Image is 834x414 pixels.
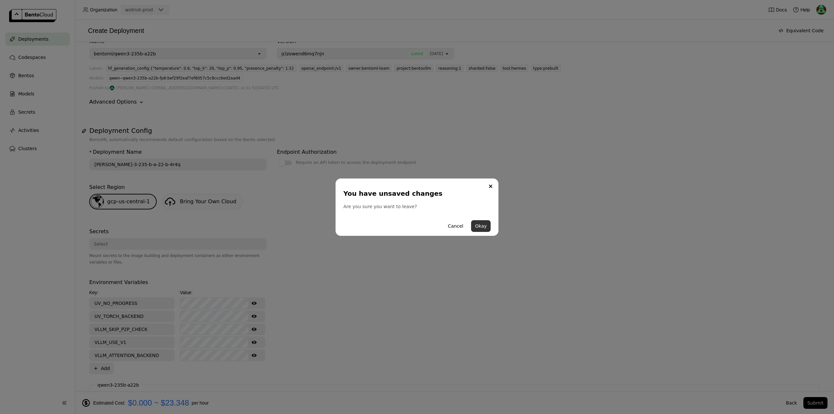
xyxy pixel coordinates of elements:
[343,203,491,210] div: Are you sure you want to leave?
[444,220,467,232] button: Cancel
[336,178,498,236] div: dialog
[471,220,491,232] button: Okay
[343,189,488,198] div: You have unsaved changes
[487,182,495,190] button: Close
